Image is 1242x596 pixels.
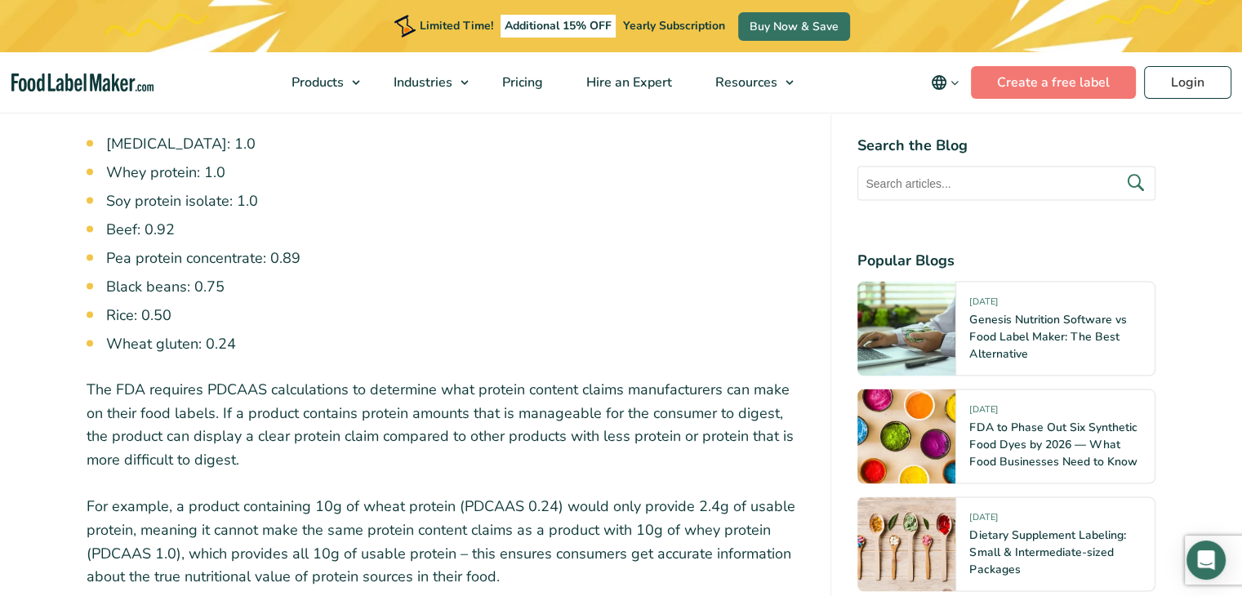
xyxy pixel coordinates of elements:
[106,133,805,155] li: [MEDICAL_DATA]: 1.0
[710,73,779,91] span: Resources
[481,52,561,113] a: Pricing
[270,52,368,113] a: Products
[969,311,1126,361] a: Genesis Nutrition Software vs Food Label Maker: The Best Alternative
[623,18,725,33] span: Yearly Subscription
[738,12,850,41] a: Buy Now & Save
[971,66,1136,99] a: Create a free label
[497,73,545,91] span: Pricing
[106,333,805,355] li: Wheat gluten: 0.24
[969,295,997,314] span: [DATE]
[969,527,1125,576] a: Dietary Supplement Labeling: Small & Intermediate-sized Packages
[969,403,997,421] span: [DATE]
[106,190,805,212] li: Soy protein isolate: 1.0
[420,18,493,33] span: Limited Time!
[287,73,345,91] span: Products
[1186,540,1226,580] div: Open Intercom Messenger
[857,249,1155,271] h4: Popular Blogs
[857,134,1155,156] h4: Search the Blog
[106,305,805,327] li: Rice: 0.50
[389,73,454,91] span: Industries
[106,247,805,269] li: Pea protein concentrate: 0.89
[1144,66,1231,99] a: Login
[87,378,805,472] p: The FDA requires PDCAAS calculations to determine what protein content claims manufacturers can m...
[969,419,1137,469] a: FDA to Phase Out Six Synthetic Food Dyes by 2026 — What Food Businesses Need to Know
[501,15,616,38] span: Additional 15% OFF
[372,52,477,113] a: Industries
[565,52,690,113] a: Hire an Expert
[694,52,802,113] a: Resources
[106,162,805,184] li: Whey protein: 1.0
[87,495,805,589] p: For example, a product containing 10g of wheat protein (PDCAAS 0.24) would only provide 2.4g of u...
[581,73,674,91] span: Hire an Expert
[106,276,805,298] li: Black beans: 0.75
[106,219,805,241] li: Beef: 0.92
[969,510,997,529] span: [DATE]
[857,166,1155,200] input: Search articles...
